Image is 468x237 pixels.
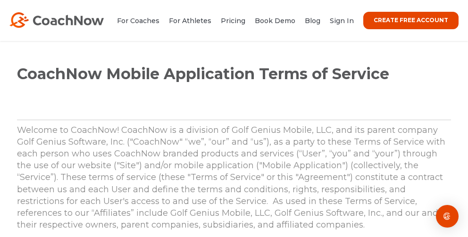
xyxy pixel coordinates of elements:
[255,16,295,25] a: Book Demo
[169,16,211,25] a: For Athletes
[117,16,159,25] a: For Coaches
[17,124,451,231] p: Welcome to CoachNow! CoachNow is a division of Golf Genius Mobile, LLC, and its parent company Go...
[330,16,354,25] a: Sign In
[305,16,320,25] a: Blog
[436,205,459,228] div: Open Intercom Messenger
[9,12,104,28] img: CoachNow Logo
[363,12,459,29] a: CREATE FREE ACCOUNT
[221,16,245,25] a: Pricing
[17,65,451,102] h1: CoachNow Mobile Application Terms of Service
